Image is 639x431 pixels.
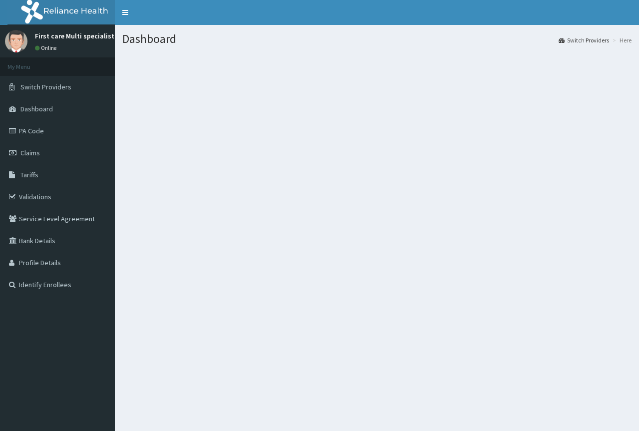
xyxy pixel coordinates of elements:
a: Switch Providers [559,36,609,44]
a: Online [35,44,59,51]
p: First care Multi specialist Hospital [PERSON_NAME] [35,32,195,39]
h1: Dashboard [122,32,632,45]
img: User Image [5,30,27,52]
span: Claims [20,148,40,157]
span: Dashboard [20,104,53,113]
span: Tariffs [20,170,38,179]
span: Switch Providers [20,82,71,91]
li: Here [610,36,632,44]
